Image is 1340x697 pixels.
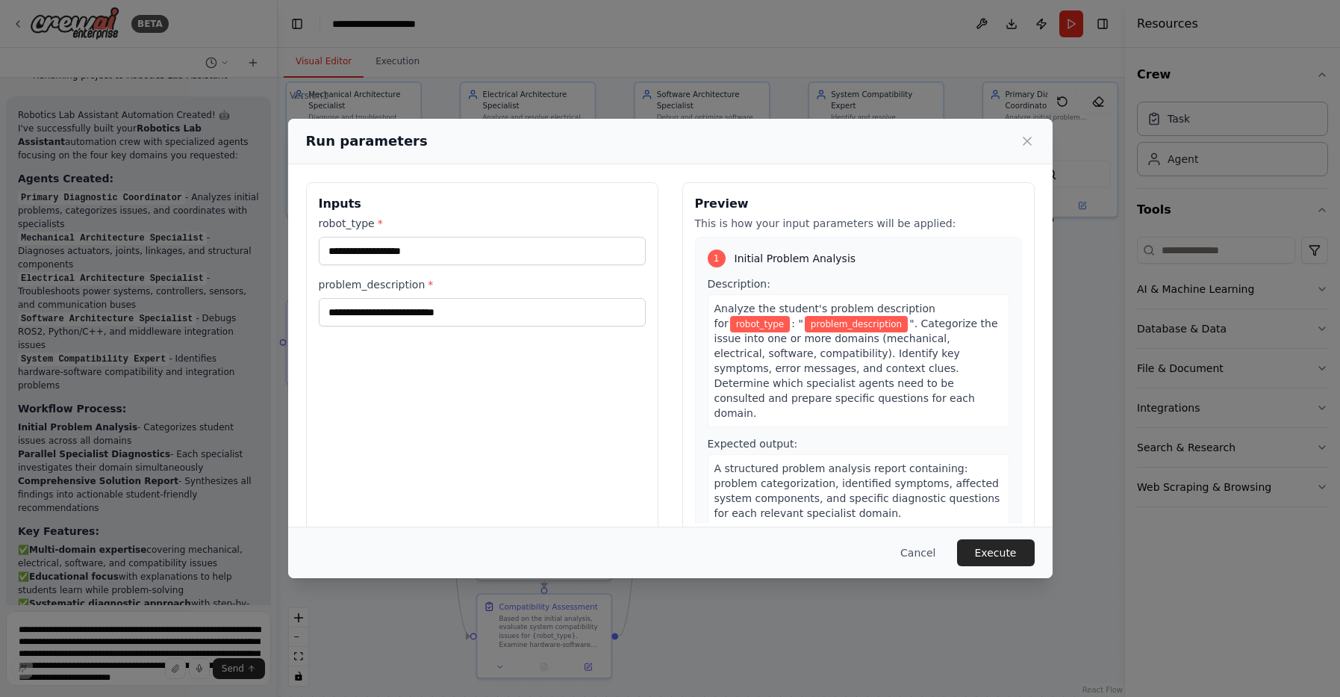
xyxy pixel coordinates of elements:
span: Variable: problem_description [805,316,908,332]
span: Analyze the student's problem description for [714,303,935,329]
span: Expected output: [708,438,798,450]
span: A structured problem analysis report containing: problem categorization, identified symptoms, aff... [714,462,1000,519]
h3: Inputs [319,195,646,213]
label: problem_description [319,277,646,292]
label: robot_type [319,216,646,231]
p: This is how your input parameters will be applied: [695,216,1022,231]
span: Variable: robot_type [730,316,790,332]
div: 1 [708,250,726,267]
span: Description: [708,278,770,290]
span: : " [791,317,803,329]
span: ". Categorize the issue into one or more domains (mechanical, electrical, software, compatibility... [714,317,998,419]
h3: Preview [695,195,1022,213]
span: Initial Problem Analysis [735,251,856,266]
button: Execute [957,539,1035,566]
button: Cancel [888,539,947,566]
h2: Run parameters [306,131,428,152]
